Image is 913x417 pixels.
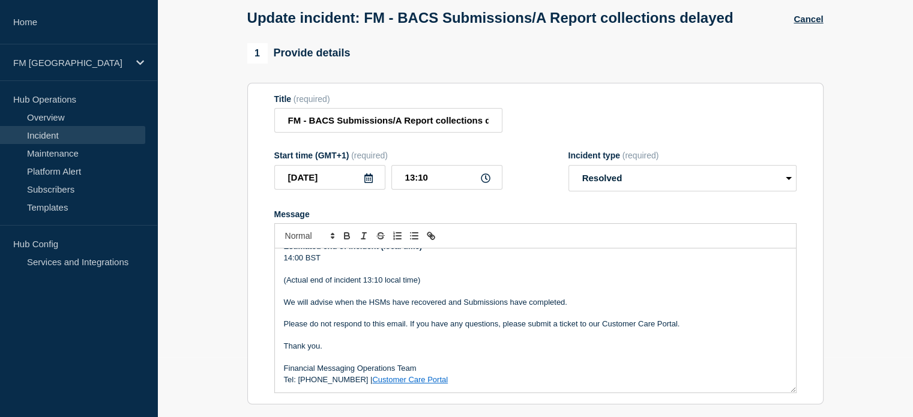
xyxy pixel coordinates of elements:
span: Font size [280,229,339,243]
button: Toggle ordered list [389,229,406,243]
input: Title [274,108,502,133]
div: Message [274,209,797,219]
p: FM [GEOGRAPHIC_DATA] [13,58,128,68]
button: Toggle strikethrough text [372,229,389,243]
p: Tel: [PHONE_NUMBER] | [284,374,787,385]
select: Incident type [568,165,797,191]
a: Customer Care Portal [372,375,448,384]
button: Toggle link [423,229,439,243]
span: 1 [247,43,268,64]
span: (required) [294,94,330,104]
span: (required) [351,151,388,160]
button: Toggle bold text [339,229,355,243]
h1: Update incident: FM - BACS Submissions/A Report collections delayed [247,10,734,26]
button: Toggle bulleted list [406,229,423,243]
div: Provide details [247,43,351,64]
input: YYYY-MM-DD [274,165,385,190]
button: Cancel [794,14,823,24]
div: Incident type [568,151,797,160]
p: Financial Messaging Operations Team [284,363,787,374]
div: Message [275,248,796,392]
p: (Actual end of incident 13:10 local time) [284,275,787,286]
button: Toggle italic text [355,229,372,243]
span: (required) [622,151,659,160]
input: HH:MM [391,165,502,190]
p: We will advise when the HSMs have recovered and Submissions have completed. [284,297,787,308]
p: Please do not respond to this email. If you have any questions, please submit a ticket to our Cus... [284,319,787,329]
p: Thank you. [284,341,787,352]
div: Title [274,94,502,104]
p: 14:00 BST [284,253,787,263]
div: Start time (GMT+1) [274,151,502,160]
